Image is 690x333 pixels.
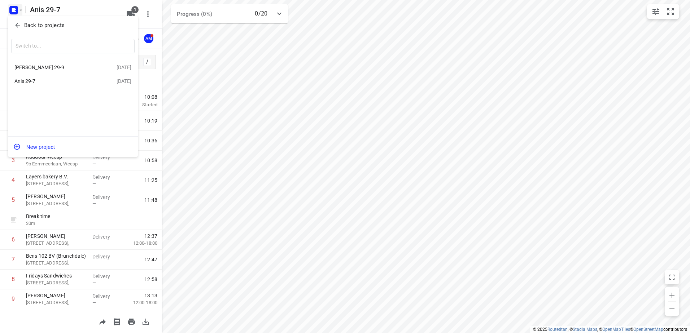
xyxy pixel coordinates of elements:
[117,65,131,70] div: [DATE]
[8,74,138,88] div: Anis 29-7[DATE]
[117,78,131,84] div: [DATE]
[11,39,135,54] input: Switch to...
[8,60,138,74] div: [PERSON_NAME] 29-9[DATE]
[14,65,97,70] div: [PERSON_NAME] 29-9
[24,21,65,30] p: Back to projects
[8,139,138,154] button: New project
[11,19,135,31] button: Back to projects
[14,78,97,84] div: Anis 29-7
